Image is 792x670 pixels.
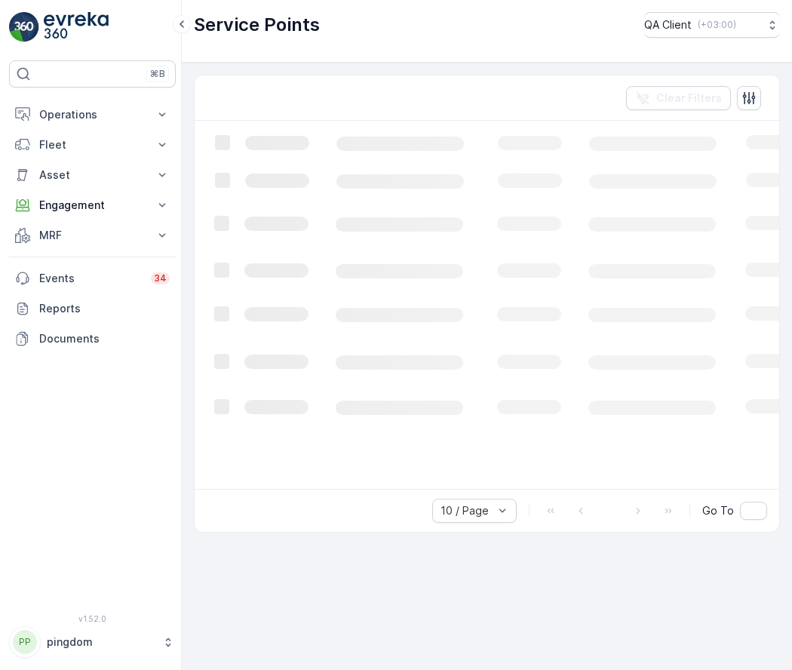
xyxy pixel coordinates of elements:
p: ( +03:00 ) [698,19,736,31]
p: 34 [154,272,167,284]
a: Events34 [9,263,176,294]
p: MRF [39,228,146,243]
p: Reports [39,301,170,316]
a: Documents [9,324,176,354]
span: Go To [702,503,734,518]
button: Clear Filters [626,86,731,110]
button: Engagement [9,190,176,220]
button: PPpingdom [9,626,176,658]
span: v 1.52.0 [9,614,176,623]
img: logo [9,12,39,42]
p: Events [39,271,142,286]
div: PP [13,630,37,654]
button: QA Client(+03:00) [644,12,780,38]
p: Clear Filters [656,91,722,106]
button: Asset [9,160,176,190]
a: Reports [9,294,176,324]
button: MRF [9,220,176,250]
img: logo_light-DOdMpM7g.png [44,12,109,42]
p: Fleet [39,137,146,152]
p: Asset [39,167,146,183]
button: Fleet [9,130,176,160]
p: Documents [39,331,170,346]
p: Engagement [39,198,146,213]
p: Operations [39,107,146,122]
p: Service Points [194,13,320,37]
p: ⌘B [150,68,165,80]
p: QA Client [644,17,692,32]
button: Operations [9,100,176,130]
p: pingdom [47,635,155,650]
